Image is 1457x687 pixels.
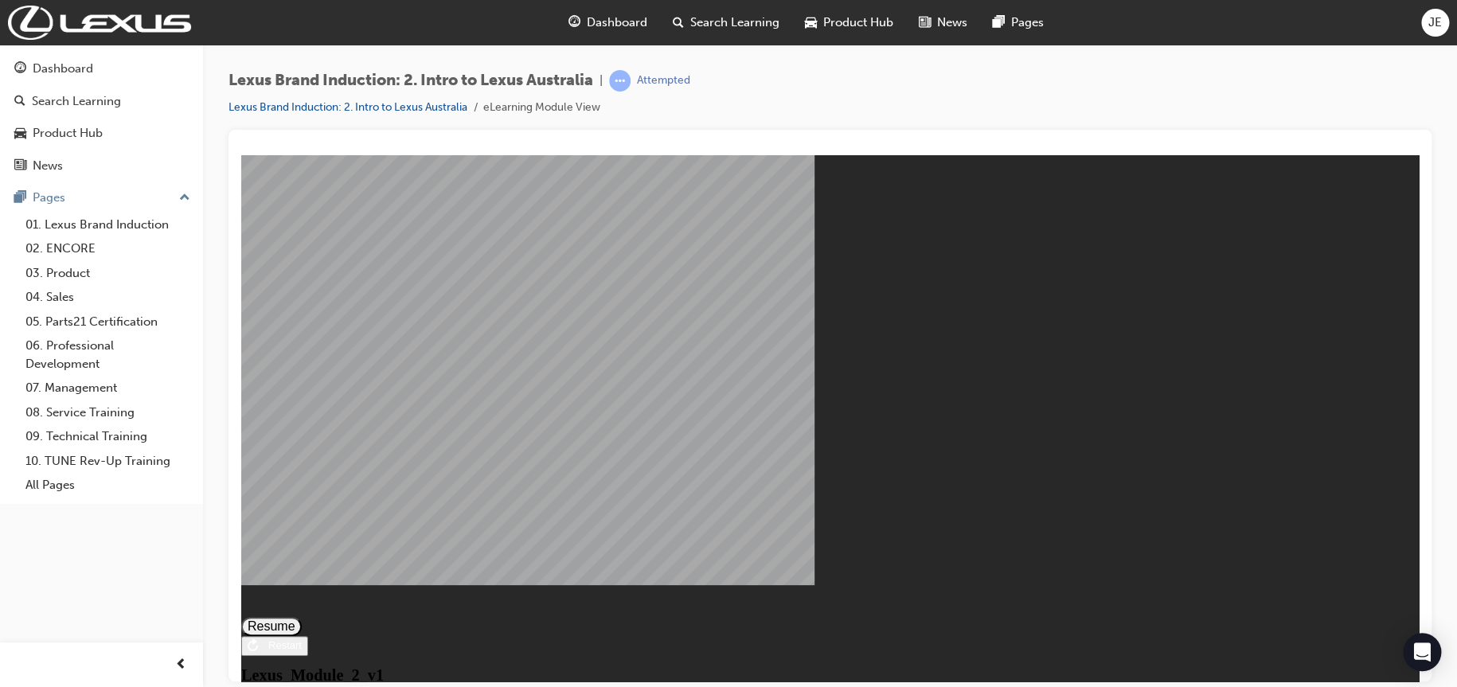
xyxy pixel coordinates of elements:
a: Lexus Brand Induction: 2. Intro to Lexus Australia [229,100,467,114]
a: news-iconNews [906,6,980,39]
button: JE [1421,9,1449,37]
a: search-iconSearch Learning [660,6,792,39]
a: 02. ENCORE [19,236,197,261]
div: Search Learning [32,92,121,111]
a: All Pages [19,473,197,498]
img: Trak [8,6,191,40]
span: learningRecordVerb_ATTEMPT-icon [609,70,631,92]
span: pages-icon [14,191,26,205]
a: 08. Service Training [19,400,197,425]
div: Pages [33,189,65,207]
div: News [33,157,63,175]
a: News [6,151,197,181]
span: Dashboard [587,14,647,32]
a: 01. Lexus Brand Induction [19,213,197,237]
a: Dashboard [6,54,197,84]
a: Search Learning [6,87,197,116]
a: 03. Product [19,261,197,286]
a: 04. Sales [19,285,197,310]
a: pages-iconPages [980,6,1057,39]
span: search-icon [673,13,684,33]
div: Attempted [637,73,690,88]
div: Open Intercom Messenger [1403,633,1441,671]
span: JE [1428,14,1442,32]
button: DashboardSearch LearningProduct HubNews [6,51,197,183]
span: car-icon [14,127,26,141]
a: guage-iconDashboard [556,6,660,39]
a: 10. TUNE Rev-Up Training [19,449,197,474]
span: Search Learning [690,14,779,32]
span: pages-icon [993,13,1005,33]
a: 07. Management [19,376,197,400]
span: Lexus Brand Induction: 2. Intro to Lexus Australia [229,72,593,90]
a: car-iconProduct Hub [792,6,906,39]
span: car-icon [805,13,817,33]
span: News [937,14,967,32]
button: Pages [6,183,197,213]
span: prev-icon [175,655,187,675]
span: search-icon [14,95,25,109]
a: 09. Technical Training [19,424,197,449]
div: Product Hub [33,124,103,142]
span: up-icon [179,188,190,209]
span: news-icon [14,159,26,174]
div: Dashboard [33,60,93,78]
li: eLearning Module View [483,99,600,117]
span: guage-icon [14,62,26,76]
span: guage-icon [568,13,580,33]
span: news-icon [919,13,931,33]
span: Pages [1011,14,1044,32]
span: | [600,72,603,90]
a: 06. Professional Development [19,334,197,376]
a: 05. Parts21 Certification [19,310,197,334]
a: Product Hub [6,119,197,148]
span: Product Hub [823,14,893,32]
